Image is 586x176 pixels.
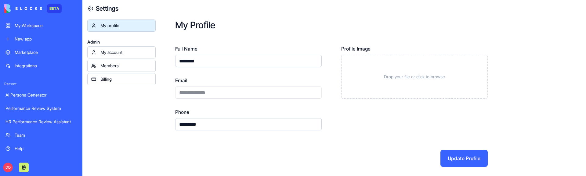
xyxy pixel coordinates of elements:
[2,143,81,155] a: Help
[2,46,81,58] a: Marketplace
[15,146,77,152] div: Help
[175,77,322,84] label: Email
[175,19,566,30] h2: My Profile
[87,73,156,85] a: Billing
[175,108,322,116] label: Phone
[2,89,81,101] a: AI Persona Generator
[15,36,77,42] div: New app
[341,55,488,99] div: Drop your file or click to browse
[100,23,152,29] div: My profile
[5,92,77,98] div: AI Persona Generator
[87,19,156,32] a: My profile
[2,156,81,168] a: Give feedback
[87,60,156,72] a: Members
[384,74,445,80] span: Drop your file or click to browse
[100,76,152,82] div: Billing
[3,163,13,172] span: DO
[4,4,42,13] img: logo
[15,23,77,29] div: My Workspace
[87,46,156,58] a: My account
[100,63,152,69] div: Members
[2,19,81,32] a: My Workspace
[96,4,118,13] h4: Settings
[15,132,77,138] div: Team
[87,39,156,45] span: Admin
[2,129,81,141] a: Team
[175,45,322,52] label: Full Name
[2,116,81,128] a: HR Performance Review Assistant
[440,150,488,167] button: Update Profile
[2,102,81,114] a: Performance Review System
[5,105,77,111] div: Performance Review System
[2,60,81,72] a: Integrations
[47,4,62,13] div: BETA
[5,119,77,125] div: HR Performance Review Assistant
[2,82,81,86] span: Recent
[2,33,81,45] a: New app
[15,49,77,55] div: Marketplace
[341,45,488,52] label: Profile Image
[15,63,77,69] div: Integrations
[4,4,62,13] a: BETA
[100,49,152,55] div: My account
